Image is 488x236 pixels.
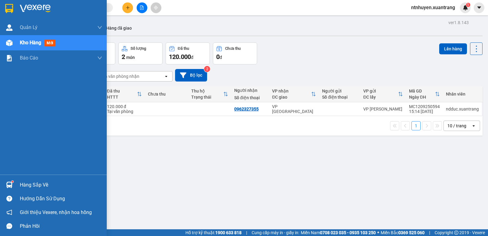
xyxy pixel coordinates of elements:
[466,3,470,7] sup: 1
[185,229,242,236] span: Hỗ trợ kỹ thuật:
[447,123,466,129] div: 10 / trang
[216,53,220,60] span: 0
[234,95,266,100] div: Số điện thoại
[107,109,142,114] div: Tại văn phòng
[360,86,406,102] th: Toggle SortBy
[97,56,102,60] span: down
[97,25,102,30] span: down
[269,86,319,102] th: Toggle SortBy
[191,95,223,100] div: Trạng thái
[463,5,468,10] img: icon-new-feature
[5,4,13,13] img: logo-vxr
[6,223,12,229] span: message
[104,86,145,102] th: Toggle SortBy
[20,40,41,45] span: Kho hàng
[6,55,13,61] img: solution-icon
[137,2,147,13] button: file-add
[446,92,479,96] div: Nhân viên
[131,46,146,51] div: Số lượng
[20,222,102,231] div: Phản hồi
[409,104,440,109] div: MC1209250594
[107,104,142,109] div: 120.000 đ
[97,73,139,79] div: Chọn văn phòng nhận
[6,196,12,202] span: question-circle
[191,89,223,93] div: Thu hộ
[148,92,185,96] div: Chưa thu
[439,43,467,54] button: Lên hàng
[322,95,357,100] div: Số điện thoại
[471,123,476,128] svg: open
[178,46,189,51] div: Đã thu
[126,5,130,10] span: plus
[164,74,169,79] svg: open
[118,42,163,64] button: Số lượng2món
[101,21,137,35] button: Hàng đã giao
[398,230,425,235] strong: 0369 525 060
[107,95,137,100] div: HTTT
[411,121,421,130] button: 1
[377,231,379,234] span: ⚪️
[140,5,144,10] span: file-add
[169,53,191,60] span: 120.000
[409,109,440,114] div: 15:14 [DATE]
[126,55,135,60] span: món
[20,194,102,203] div: Hướng dẫn sử dụng
[363,95,398,100] div: ĐC lấy
[409,89,435,93] div: Mã GD
[234,88,266,93] div: Người nhận
[225,46,241,51] div: Chưa thu
[20,54,38,62] span: Báo cáo
[20,24,38,31] span: Quản Lý
[381,229,425,236] span: Miền Bắc
[474,2,484,13] button: caret-down
[6,209,12,215] span: notification
[246,229,247,236] span: |
[252,229,299,236] span: Cung cấp máy in - giấy in:
[166,42,210,64] button: Đã thu120.000đ
[12,181,13,183] sup: 1
[122,53,125,60] span: 2
[476,5,482,10] span: caret-down
[20,180,102,190] div: Hàng sắp về
[446,107,479,111] div: ndduc.xuantrang
[454,231,458,235] span: copyright
[234,107,259,111] div: 0962327355
[6,40,13,46] img: warehouse-icon
[20,209,92,216] span: Giới thiệu Vexere, nhận hoa hồng
[6,24,13,31] img: warehouse-icon
[363,89,398,93] div: VP gửi
[409,95,435,100] div: Ngày ĐH
[467,3,469,7] span: 1
[448,19,469,26] div: ver 1.8.143
[363,107,403,111] div: VP [PERSON_NAME]
[188,86,231,102] th: Toggle SortBy
[175,69,207,82] button: Bộ lọc
[429,229,430,236] span: |
[406,86,443,102] th: Toggle SortBy
[191,55,193,60] span: đ
[215,230,242,235] strong: 1900 633 818
[122,2,133,13] button: plus
[44,40,56,46] span: mới
[204,66,210,72] sup: 2
[272,104,316,114] div: VP [GEOGRAPHIC_DATA]
[151,2,161,13] button: aim
[213,42,257,64] button: Chưa thu0đ
[6,182,13,188] img: warehouse-icon
[107,89,137,93] div: Đã thu
[322,89,357,93] div: Người gửi
[406,4,460,11] span: ntnhuyen.xuantrang
[301,229,376,236] span: Miền Nam
[220,55,222,60] span: đ
[272,89,311,93] div: VP nhận
[154,5,158,10] span: aim
[272,95,311,100] div: ĐC giao
[320,230,376,235] strong: 0708 023 035 - 0935 103 250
